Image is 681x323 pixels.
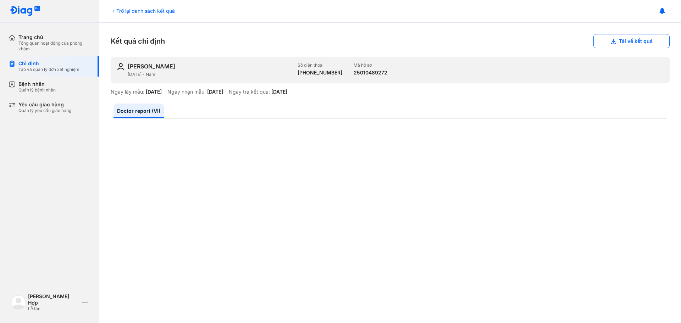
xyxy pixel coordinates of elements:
div: [DATE] [146,89,162,95]
div: [PHONE_NUMBER] [298,69,342,76]
div: 25010489272 [354,69,387,76]
a: Doctor report (VI) [113,104,164,118]
div: [DATE] [207,89,223,95]
div: Tạo và quản lý đơn xét nghiệm [18,67,79,72]
img: user-icon [116,62,125,71]
img: logo [11,295,26,310]
div: Mã hồ sơ [354,62,387,68]
div: Ngày trả kết quả: [229,89,270,95]
div: Số điện thoại [298,62,342,68]
img: logo [10,6,40,17]
div: Lễ tân [28,306,79,312]
div: [PERSON_NAME] Hợp [28,293,79,306]
button: Tải về kết quả [593,34,670,48]
div: Chỉ định [18,60,79,67]
div: Kết quả chỉ định [111,34,670,48]
div: Tổng quan hoạt động của phòng khám [18,40,91,52]
div: Quản lý yêu cầu giao hàng [18,108,71,113]
div: Bệnh nhân [18,81,56,87]
div: Yêu cầu giao hàng [18,101,71,108]
div: [PERSON_NAME] [128,62,175,70]
div: Ngày lấy mẫu: [111,89,144,95]
div: [DATE] - Nam [128,72,292,77]
div: Ngày nhận mẫu: [167,89,206,95]
div: Quản lý bệnh nhân [18,87,56,93]
div: Trang chủ [18,34,91,40]
div: Trở lại danh sách kết quả [111,7,175,15]
div: [DATE] [271,89,287,95]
